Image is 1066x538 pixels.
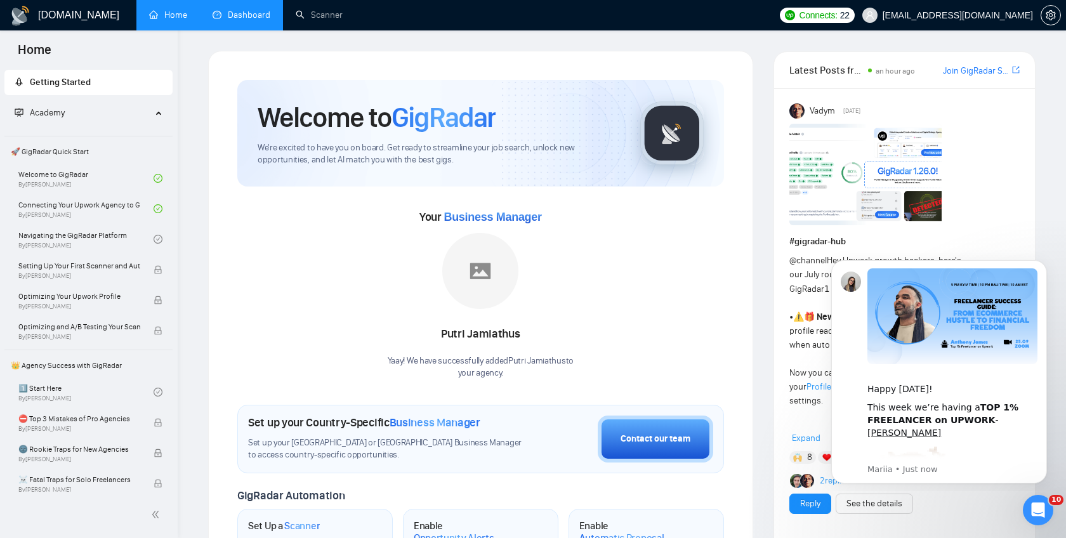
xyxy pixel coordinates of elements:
button: See the details [836,494,913,514]
iframe: Intercom notifications message [812,249,1066,491]
span: Getting Started [30,77,91,88]
span: ⛔ Top 3 Mistakes of Pro Agencies [18,412,140,425]
span: an hour ago [876,67,915,75]
img: logo [10,6,30,26]
div: Putri Jamiathus [388,324,574,345]
span: GigRadar [392,100,496,134]
a: Profile Match [806,381,857,392]
span: By [PERSON_NAME] [18,425,140,433]
div: Contact our team [621,432,690,446]
span: We're excited to have you on board. Get ready to streamline your job search, unlock new opportuni... [258,142,620,166]
span: By [PERSON_NAME] [18,333,140,341]
span: check-circle [154,174,162,183]
button: Contact our team [598,416,713,463]
p: your agency . [388,367,574,379]
span: user [865,11,874,20]
span: Your [419,210,542,224]
span: 🌚 Rookie Traps for New Agencies [18,443,140,456]
span: lock [154,418,162,427]
span: check-circle [154,235,162,244]
span: lock [154,265,162,274]
span: rocket [15,77,23,86]
img: :excited: [55,197,136,278]
span: Connects: [799,8,837,22]
span: setting [1041,10,1060,20]
span: Vadym [810,104,835,118]
span: Business Manager [390,416,480,430]
img: 🙌 [793,453,802,462]
div: Yaay! We have successfully added Putri Jamiathus to [388,355,574,379]
a: Reply [800,497,820,511]
span: 8 [807,451,812,464]
span: check-circle [154,388,162,397]
span: Home [8,41,62,67]
span: By [PERSON_NAME] [18,486,140,494]
span: 🚀 GigRadar Quick Start [6,139,171,164]
a: Join GigRadar Slack Community [943,64,1010,78]
p: Message from Mariia, sent Just now [55,215,225,226]
span: lock [154,326,162,335]
span: 22 [840,8,850,22]
a: Navigating the GigRadar PlatformBy[PERSON_NAME] [18,225,154,253]
img: placeholder.png [442,233,518,309]
a: searchScanner [296,10,343,20]
span: Latest Posts from the GigRadar Community [789,62,864,78]
a: Connecting Your Upwork Agency to GigRadarBy[PERSON_NAME] [18,195,154,223]
img: Vadym [789,103,805,119]
span: ⚠️ [793,312,804,322]
span: lock [154,479,162,488]
span: Set up your [GEOGRAPHIC_DATA] or [GEOGRAPHIC_DATA] Business Manager to access country-specific op... [248,437,527,461]
span: ☠️ Fatal Traps for Solo Freelancers [18,473,140,486]
li: Getting Started [4,70,173,95]
h1: Welcome to [258,100,496,134]
a: See the details [846,497,902,511]
span: @channel [789,255,827,266]
span: check-circle [154,204,162,213]
span: lock [154,296,162,305]
span: fund-projection-screen [15,108,23,117]
span: By [PERSON_NAME] [18,272,140,280]
a: Welcome to GigRadarBy[PERSON_NAME] [18,164,154,192]
span: GigRadar Automation [237,489,345,502]
span: By [PERSON_NAME] [18,456,140,463]
iframe: Intercom live chat [1023,495,1053,525]
a: homeHome [149,10,187,20]
span: Academy [30,107,65,118]
button: Reply [789,494,831,514]
span: 🎁 [804,312,815,322]
span: lock [154,449,162,457]
button: setting [1041,5,1061,25]
a: dashboardDashboard [213,10,270,20]
h1: # gigradar-hub [789,235,1020,249]
span: double-left [151,508,164,521]
span: Expand [792,433,820,443]
h1: Set up your Country-Specific [248,416,480,430]
span: 10 [1049,495,1063,505]
span: export [1012,65,1020,75]
h1: Set Up a [248,520,320,532]
span: 👑 Agency Success with GigRadar [6,353,171,378]
span: Scanner [284,520,320,532]
span: Academy [15,107,65,118]
span: Setting Up Your First Scanner and Auto-Bidder [18,259,140,272]
span: [DATE] [843,105,860,117]
a: export [1012,64,1020,76]
span: By [PERSON_NAME] [18,303,140,310]
span: Optimizing Your Upwork Profile [18,290,140,303]
img: upwork-logo.png [785,10,795,20]
img: gigradar-logo.png [640,102,704,165]
img: F09AC4U7ATU-image.png [789,124,942,225]
a: 1️⃣ Start HereBy[PERSON_NAME] [18,378,154,406]
img: Alex B [790,474,804,488]
span: Optimizing and A/B Testing Your Scanner for Better Results [18,320,140,333]
span: Business Manager [444,211,541,223]
a: setting [1041,10,1061,20]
